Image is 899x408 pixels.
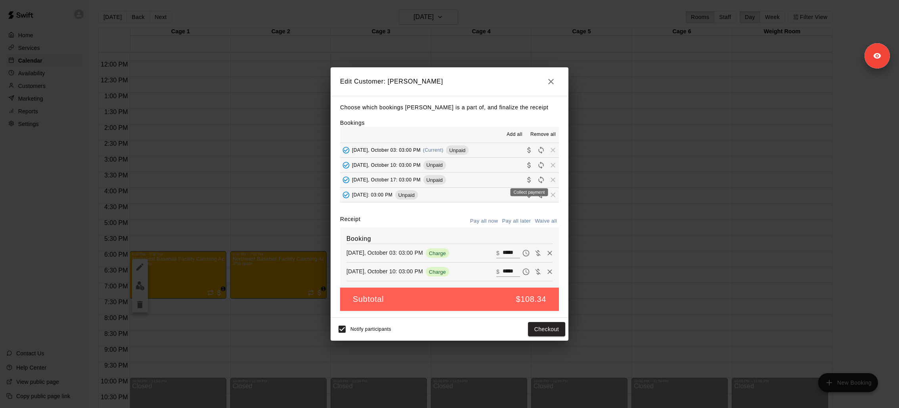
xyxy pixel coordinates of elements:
[496,249,499,257] p: $
[527,128,559,141] button: Remove all
[423,177,446,183] span: Unpaid
[523,162,535,168] span: Collect payment
[507,131,522,139] span: Add all
[331,67,568,96] h2: Edit Customer: [PERSON_NAME]
[340,159,352,171] button: Added - Collect Payment
[532,249,544,256] span: Waive payment
[520,268,532,275] span: Pay later
[446,147,469,153] span: Unpaid
[350,326,391,332] span: Notify participants
[346,267,423,275] p: [DATE], October 10: 03:00 PM
[423,147,444,153] span: (Current)
[532,268,544,275] span: Waive payment
[426,250,449,256] span: Charge
[547,192,559,198] span: Remove
[496,268,499,276] p: $
[544,266,556,278] button: Remove
[520,249,532,256] span: Pay later
[423,162,446,168] span: Unpaid
[535,177,547,183] span: Reschedule
[340,120,365,126] label: Bookings
[340,188,559,202] button: Added - Collect Payment[DATE]: 03:00 PMUnpaidCollect paymentRescheduleRemove
[523,177,535,183] span: Collect payment
[352,192,392,198] span: [DATE]: 03:00 PM
[516,294,547,305] h5: $108.34
[528,322,565,337] button: Checkout
[535,147,547,153] span: Reschedule
[535,162,547,168] span: Reschedule
[340,103,559,112] p: Choose which bookings [PERSON_NAME] is a part of, and finalize the receipt
[544,247,556,259] button: Remove
[523,192,535,198] span: Collect payment
[547,147,559,153] span: Remove
[340,143,559,158] button: Added - Collect Payment[DATE], October 03: 03:00 PM(Current)UnpaidCollect paymentRescheduleRemove
[340,189,352,201] button: Added - Collect Payment
[511,188,548,196] div: Collect payment
[395,192,418,198] span: Unpaid
[468,215,500,227] button: Pay all now
[533,215,559,227] button: Waive all
[340,174,352,186] button: Added - Collect Payment
[340,158,559,172] button: Added - Collect Payment[DATE], October 10: 03:00 PMUnpaidCollect paymentRescheduleRemove
[547,177,559,183] span: Remove
[500,215,533,227] button: Pay all later
[352,177,421,183] span: [DATE], October 17: 03:00 PM
[346,234,553,244] h6: Booking
[352,162,421,168] span: [DATE], October 10: 03:00 PM
[547,162,559,168] span: Remove
[530,131,556,139] span: Remove all
[340,144,352,156] button: Added - Collect Payment
[352,147,421,153] span: [DATE], October 03: 03:00 PM
[353,294,384,305] h5: Subtotal
[426,269,449,275] span: Charge
[523,147,535,153] span: Collect payment
[502,128,527,141] button: Add all
[340,173,559,187] button: Added - Collect Payment[DATE], October 17: 03:00 PMUnpaidCollect paymentRescheduleRemove
[340,215,360,227] label: Receipt
[535,192,547,198] span: Reschedule
[346,249,423,257] p: [DATE], October 03: 03:00 PM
